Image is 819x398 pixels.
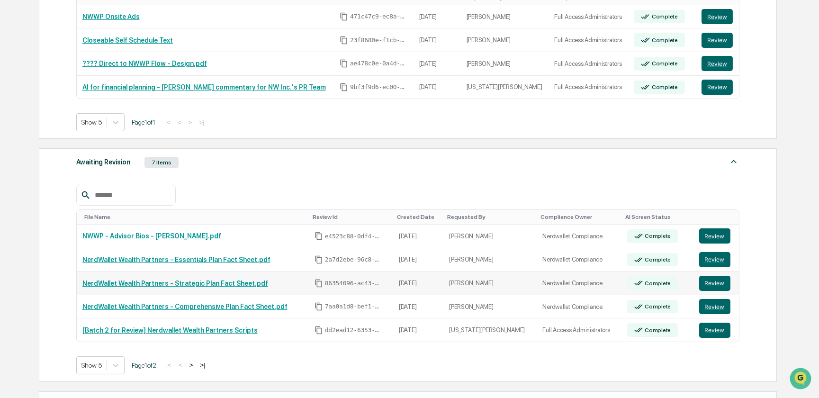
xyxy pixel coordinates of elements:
[650,84,678,90] div: Complete
[340,12,348,21] span: Copy Id
[461,76,549,99] td: [US_STATE][PERSON_NAME]
[650,37,678,44] div: Complete
[19,155,27,163] img: 1746055101610-c473b297-6a78-478c-a979-82029cc54cd1
[9,105,63,113] div: Past conversations
[537,248,621,272] td: Nerdwallet Compliance
[82,60,207,67] a: ???? Direct to NWWP Flow - Design.pdf
[650,13,678,20] div: Complete
[702,33,733,48] button: Review
[393,295,443,319] td: [DATE]
[699,276,734,291] a: Review
[67,235,115,242] a: Powered byPylon
[84,154,103,162] span: [DATE]
[82,256,270,263] a: NerdWallet Wealth Partners - Essentials Plan Fact Sheet.pdf
[650,60,678,67] div: Complete
[175,118,184,127] button: <
[340,59,348,68] span: Copy Id
[699,299,730,314] button: Review
[443,295,537,319] td: [PERSON_NAME]
[176,361,185,369] button: <
[82,13,140,20] a: NWWP Onsite Ads
[699,323,730,338] button: Review
[325,303,382,310] span: 7aa0a1d8-bef1-4110-8d1c-c48bd9ec1c86
[393,318,443,342] td: [DATE]
[325,280,382,287] span: 86354096-ac43-4d01-ba61-ba6da9c8ebd1
[443,248,537,272] td: [PERSON_NAME]
[9,213,17,220] div: 🔎
[82,83,326,91] a: AI for financial planning - [PERSON_NAME] commentary for NW Inc.'s PR Team
[549,28,628,52] td: Full Access Administrators
[699,228,734,244] a: Review
[447,214,533,220] div: Toggle SortBy
[537,225,621,248] td: Nerdwallet Compliance
[540,214,617,220] div: Toggle SortBy
[699,252,734,267] a: Review
[82,36,173,44] a: Closeable Self Schedule Text
[702,9,733,24] button: Review
[147,103,172,115] button: See all
[9,145,25,161] img: Jack Rasmussen
[443,318,537,342] td: [US_STATE][PERSON_NAME]
[789,367,814,392] iframe: Open customer support
[414,76,461,99] td: [DATE]
[6,208,63,225] a: 🔎Data Lookup
[643,280,671,287] div: Complete
[144,157,179,168] div: 7 Items
[186,118,195,127] button: >
[643,303,671,310] div: Complete
[9,72,27,90] img: 1746055101610-c473b297-6a78-478c-a979-82029cc54cd1
[340,36,348,45] span: Copy Id
[643,233,671,239] div: Complete
[461,52,549,76] td: [PERSON_NAME]
[94,235,115,242] span: Pylon
[315,255,323,264] span: Copy Id
[161,75,172,87] button: Start new chat
[549,5,628,29] td: Full Access Administrators
[79,154,82,162] span: •
[537,318,621,342] td: Full Access Administrators
[325,233,382,240] span: e4523c88-0df4-4e1a-9b00-6026178afce9
[461,5,549,29] td: [PERSON_NAME]
[414,5,461,29] td: [DATE]
[537,271,621,295] td: Nerdwallet Compliance
[78,194,117,203] span: Attestations
[43,82,130,90] div: We're available if you need us!
[549,52,628,76] td: Full Access Administrators
[350,36,407,44] span: 23f8680e-f1cb-4323-9e93-6f16597ece8b
[350,13,407,20] span: 471c47c9-ec8a-47f7-8d07-e4c1a0ceb988
[132,362,156,369] span: Page 1 of 2
[315,302,323,311] span: Copy Id
[643,327,671,334] div: Complete
[76,156,130,168] div: Awaiting Revision
[84,214,305,220] div: Toggle SortBy
[9,195,17,202] div: 🖐️
[19,194,61,203] span: Preclearance
[699,252,730,267] button: Review
[350,60,407,67] span: ae478c0e-0a4d-4479-b16b-62d7dbbc97dc
[325,326,382,334] span: dd2ead12-6353-41e4-9b21-1b0cf20a9be1
[443,271,537,295] td: [PERSON_NAME]
[65,190,121,207] a: 🗄️Attestations
[197,118,207,127] button: >|
[162,118,173,127] button: |<
[20,72,37,90] img: 8933085812038_c878075ebb4cc5468115_72.jpg
[443,225,537,248] td: [PERSON_NAME]
[340,83,348,91] span: Copy Id
[701,214,736,220] div: Toggle SortBy
[82,280,268,287] a: NerdWallet Wealth Partners - Strategic Plan Fact Sheet.pdf
[198,361,208,369] button: >|
[82,232,221,240] a: NWWP - Advisor Bios - [PERSON_NAME].pdf
[461,28,549,52] td: [PERSON_NAME]
[9,20,172,35] p: How can we help?
[82,303,288,310] a: NerdWallet Wealth Partners - Comprehensive Plan Fact Sheet.pdf
[393,271,443,295] td: [DATE]
[397,214,440,220] div: Toggle SortBy
[549,76,628,99] td: Full Access Administrators
[702,56,733,71] button: Review
[29,154,77,162] span: [PERSON_NAME]
[29,129,77,136] span: [PERSON_NAME]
